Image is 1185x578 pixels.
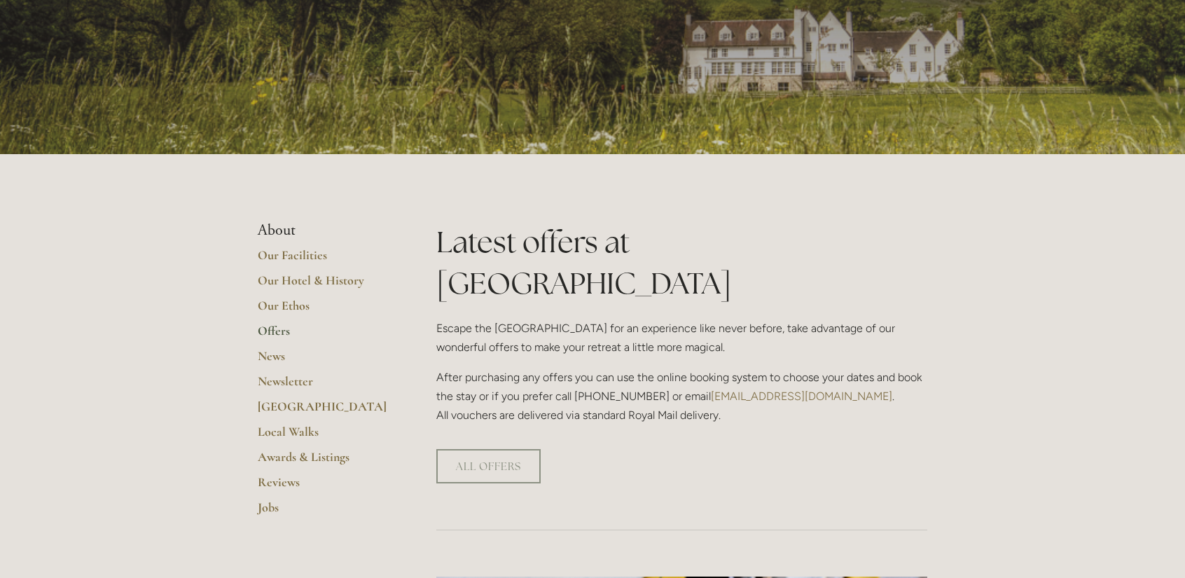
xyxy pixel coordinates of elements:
a: [EMAIL_ADDRESS][DOMAIN_NAME] [711,390,892,403]
p: After purchasing any offers you can use the online booking system to choose your dates and book t... [436,368,927,425]
a: Offers [258,323,391,348]
a: ALL OFFERS [436,449,541,483]
a: Jobs [258,500,391,525]
a: [GEOGRAPHIC_DATA] [258,399,391,424]
a: Newsletter [258,373,391,399]
a: Our Facilities [258,247,391,273]
a: Our Ethos [258,298,391,323]
a: Our Hotel & History [258,273,391,298]
p: Escape the [GEOGRAPHIC_DATA] for an experience like never before, take advantage of our wonderful... [436,319,927,357]
a: Reviews [258,474,391,500]
li: About [258,221,391,240]
a: Awards & Listings [258,449,391,474]
h1: Latest offers at [GEOGRAPHIC_DATA] [436,221,927,304]
a: Local Walks [258,424,391,449]
a: News [258,348,391,373]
